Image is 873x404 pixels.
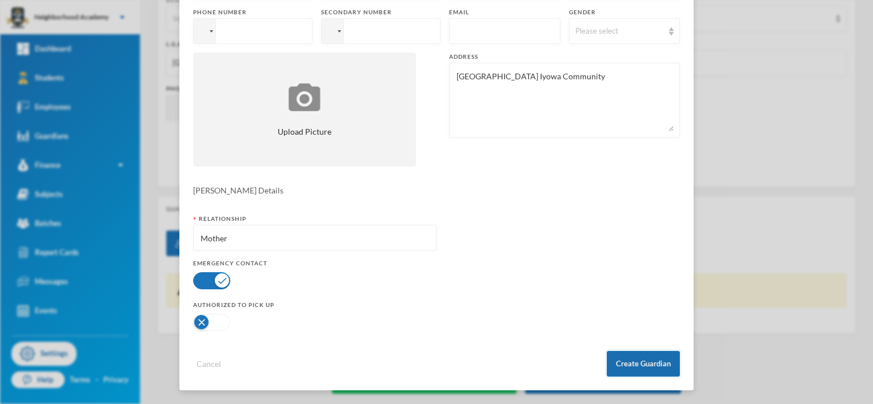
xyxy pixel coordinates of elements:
div: Email [449,8,560,17]
div: Address [449,52,680,61]
div: Phone number [193,8,313,17]
div: Gender [569,8,680,17]
textarea: [GEOGRAPHIC_DATA] Iyowa Community [455,69,674,131]
input: eg: Mother, Father, Uncle, Aunt [199,225,430,251]
span: Upload Picture [278,126,331,138]
button: Cancel [193,357,225,370]
div: [PERSON_NAME] Details [193,184,680,196]
div: Please select [575,26,664,37]
div: Relationship [193,215,436,223]
button: Create Guardian [607,351,680,377]
div: Secondary number [321,8,440,17]
div: Emergency Contact [193,259,436,268]
div: Authorized to pick up [193,301,436,309]
img: upload [286,82,323,113]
